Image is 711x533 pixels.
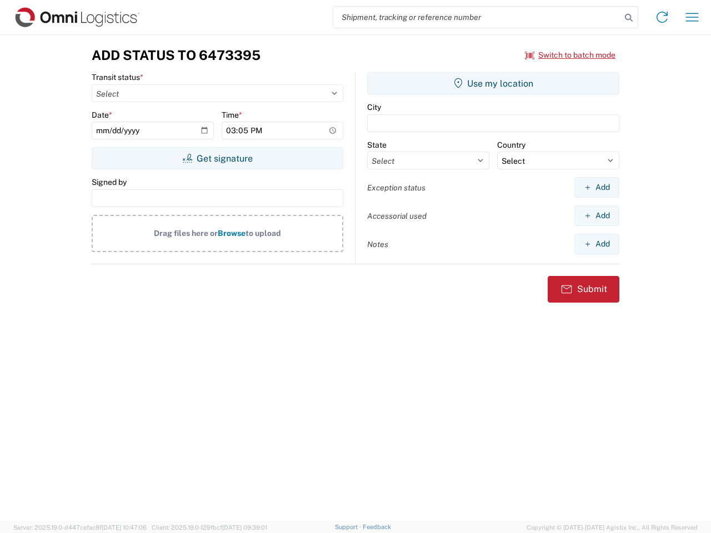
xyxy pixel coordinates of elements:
[222,524,267,531] span: [DATE] 09:39:01
[92,177,127,187] label: Signed by
[335,524,363,530] a: Support
[367,72,619,94] button: Use my location
[222,110,242,120] label: Time
[102,524,147,531] span: [DATE] 10:47:06
[367,239,388,249] label: Notes
[367,140,387,150] label: State
[154,229,218,238] span: Drag files here or
[574,177,619,198] button: Add
[497,140,525,150] label: Country
[527,522,698,532] span: Copyright © [DATE]-[DATE] Agistix Inc., All Rights Reserved
[13,524,147,531] span: Server: 2025.19.0-d447cefac8f
[246,229,281,238] span: to upload
[525,46,615,64] button: Switch to batch mode
[152,524,267,531] span: Client: 2025.19.0-129fbcf
[548,276,619,303] button: Submit
[367,211,427,221] label: Accessorial used
[367,102,381,112] label: City
[218,229,246,238] span: Browse
[363,524,391,530] a: Feedback
[92,110,112,120] label: Date
[574,205,619,226] button: Add
[92,147,343,169] button: Get signature
[92,72,143,82] label: Transit status
[574,234,619,254] button: Add
[92,47,261,63] h3: Add Status to 6473395
[333,7,621,28] input: Shipment, tracking or reference number
[367,183,425,193] label: Exception status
